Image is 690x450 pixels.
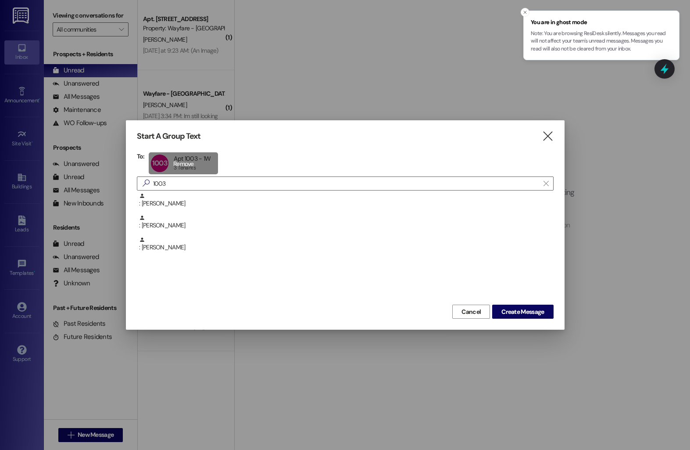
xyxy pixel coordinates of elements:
button: Close toast [521,8,529,17]
div: : [PERSON_NAME] [137,193,554,215]
div: : [PERSON_NAME] [139,193,554,208]
i:  [542,132,554,141]
span: Create Message [501,307,544,317]
div: : [PERSON_NAME] [137,237,554,259]
p: Note: You are browsing ResiDesk silently. Messages you read will not affect your team's unread me... [531,30,672,53]
div: : [PERSON_NAME] [139,215,554,230]
h3: Start A Group Text [137,131,201,141]
h3: To: [137,152,145,160]
button: Clear text [539,177,553,190]
span: You are in ghost mode [531,18,672,27]
span: Cancel [461,307,481,317]
i:  [543,180,548,187]
div: : [PERSON_NAME] [139,237,554,252]
input: Search for any contact or apartment [153,177,539,190]
div: : [PERSON_NAME] [137,215,554,237]
button: Create Message [492,305,553,319]
button: Cancel [452,305,490,319]
i:  [139,179,153,188]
